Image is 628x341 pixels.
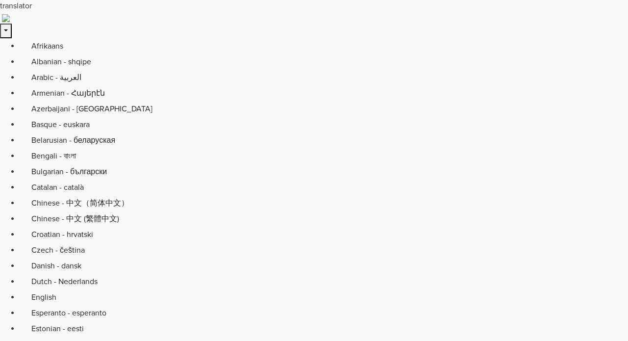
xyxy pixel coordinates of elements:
[20,321,628,337] a: Estonian - eesti
[20,258,628,274] a: Danish - dansk
[20,38,628,54] a: Afrikaans
[20,242,628,258] a: Czech - čeština
[20,211,628,227] a: Chinese - 中文 (繁體中文)
[20,195,628,211] a: Chinese - 中文（简体中文）
[20,101,628,117] a: Azerbaijani - [GEOGRAPHIC_DATA]
[20,180,628,195] a: Catalan - català
[20,305,628,321] a: Esperanto - esperanto
[20,164,628,180] a: Bulgarian - български
[20,85,628,101] a: Armenian - Հայերէն
[20,70,628,85] a: Arabic - ‎‫العربية‬‎
[20,227,628,242] a: Croatian - hrvatski
[20,289,628,305] a: English
[20,148,628,164] a: Bengali - বাংলা
[20,54,628,70] a: Albanian - shqipe
[20,117,628,132] a: Basque - euskara
[20,132,628,148] a: Belarusian - беларуская
[2,14,10,22] img: right-arrow.png
[20,274,628,289] a: Dutch - Nederlands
